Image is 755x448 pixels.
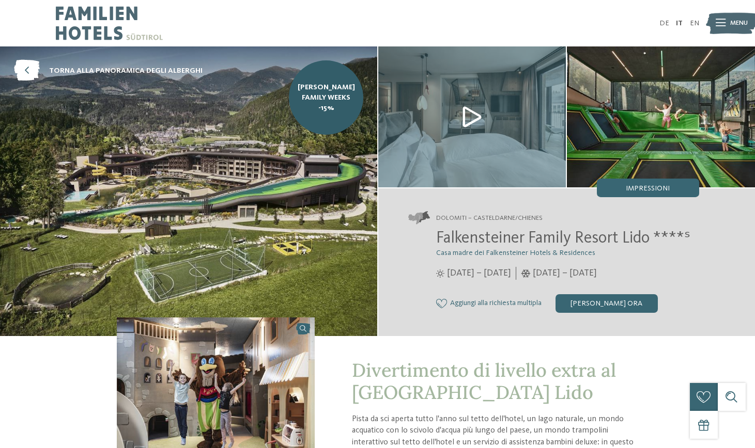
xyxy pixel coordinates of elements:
[659,20,669,27] a: DE
[14,60,203,82] a: torna alla panoramica degli alberghi
[436,269,444,278] i: Orari d'apertura estate
[556,294,658,313] div: [PERSON_NAME] ora
[450,299,542,308] span: Aggiungi alla richiesta multipla
[49,66,203,76] span: torna alla panoramica degli alberghi
[626,185,670,192] span: Impressioni
[296,82,357,113] span: [PERSON_NAME] Family Weeks -15%
[436,214,543,223] span: Dolomiti – Casteldarne/Chienes
[690,20,699,27] a: EN
[378,46,566,187] img: Il family hotel a Chienes dal fascino particolare
[676,20,683,27] a: IT
[521,269,531,278] i: Orari d'apertura inverno
[567,46,755,187] img: Il family hotel a Chienes dal fascino particolare
[352,358,616,404] span: Divertimento di livello extra al [GEOGRAPHIC_DATA] Lido
[447,267,511,280] span: [DATE] – [DATE]
[533,267,597,280] span: [DATE] – [DATE]
[289,60,363,135] a: [PERSON_NAME] Family Weeks -15%
[436,249,595,257] span: Casa madre dei Falkensteiner Hotels & Residences
[436,230,690,247] span: Falkensteiner Family Resort Lido ****ˢ
[730,19,748,28] span: Menu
